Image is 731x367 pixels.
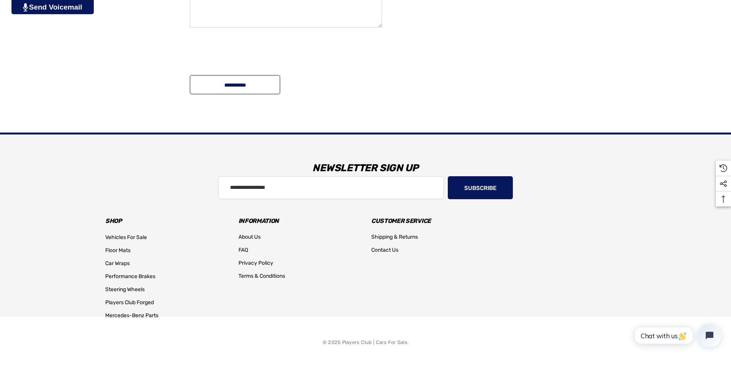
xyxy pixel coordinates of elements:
[323,338,408,347] p: © 2025 Players Club | Cars For Sale.
[238,273,285,279] span: Terms & Conditions
[238,234,261,240] span: About Us
[716,195,731,203] svg: Top
[105,257,130,270] a: Car Wraps
[105,244,131,257] a: Floor Mats
[371,234,418,240] span: Shipping & Returns
[720,180,727,188] svg: Social Media
[371,244,398,257] a: Contact Us
[371,247,398,253] span: Contact Us
[105,231,147,244] a: Vehicles For Sale
[105,247,131,254] span: Floor Mats
[105,273,155,280] span: Performance Brakes
[105,216,227,226] h3: Shop
[238,216,360,226] h3: Information
[238,270,285,283] a: Terms & Conditions
[100,157,631,180] h3: Newsletter Sign Up
[238,244,248,257] a: FAQ
[105,260,130,267] span: Car Wraps
[190,33,306,63] iframe: reCAPTCHA
[371,231,418,244] a: Shipping & Returns
[627,318,728,354] iframe: Tidio Chat
[448,176,513,199] button: Subscribe
[238,247,248,253] span: FAQ
[105,234,147,241] span: Vehicles For Sale
[105,283,145,296] a: Steering Wheels
[105,309,158,322] a: Mercedes-Benz Parts
[720,164,727,172] svg: Recently Viewed
[105,312,158,319] span: Mercedes-Benz Parts
[371,216,493,226] h3: Customer Service
[238,231,261,244] a: About Us
[105,270,155,283] a: Performance Brakes
[105,286,145,293] span: Steering Wheels
[238,257,273,270] a: Privacy Policy
[105,296,154,309] a: Players Club Forged
[238,260,273,266] span: Privacy Policy
[105,299,154,306] span: Players Club Forged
